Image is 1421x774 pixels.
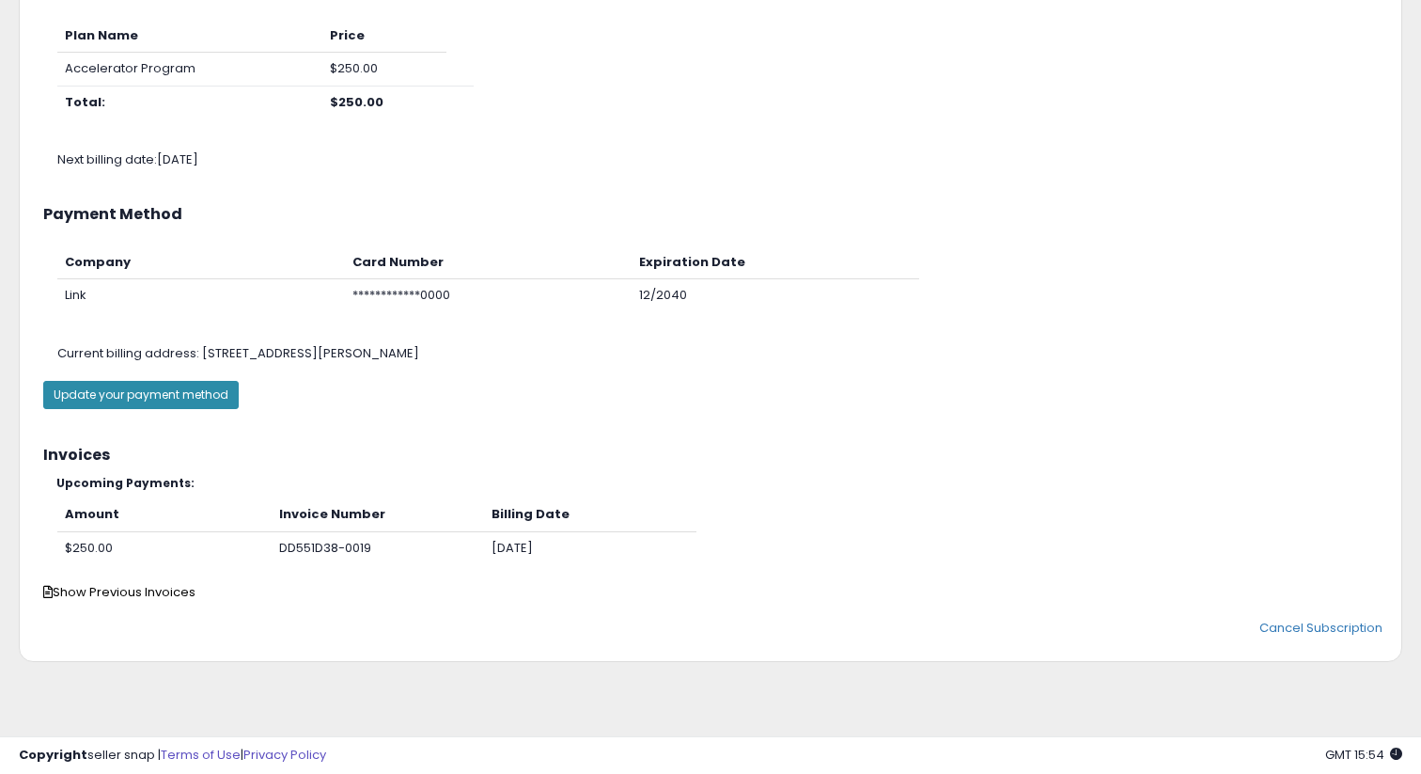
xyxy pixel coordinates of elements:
div: [STREET_ADDRESS][PERSON_NAME] [43,345,1406,363]
th: Invoice Number [272,498,484,531]
th: Plan Name [57,20,322,53]
div: seller snap | | [19,747,326,765]
div: Next billing date: [DATE] [43,151,1406,169]
td: [DATE] [484,532,696,565]
a: Cancel Subscription [1259,619,1382,637]
th: Price [322,20,447,53]
span: 2025-10-11 15:54 GMT [1325,746,1402,764]
th: Card Number [345,246,632,279]
b: $250.00 [330,93,383,111]
td: $250.00 [57,532,272,565]
h3: Invoices [43,447,1378,464]
b: Total: [65,93,105,111]
td: Link [57,279,345,312]
strong: Copyright [19,746,87,764]
th: Company [57,246,345,279]
th: Billing Date [484,498,696,531]
a: Terms of Use [161,746,241,764]
span: Show Previous Invoices [43,583,195,601]
th: Expiration Date [632,246,919,279]
td: $250.00 [322,53,447,87]
button: Update your payment method [43,381,239,409]
h5: Upcoming Payments: [56,477,1378,489]
a: Privacy Policy [243,746,326,764]
span: Current billing address: [57,344,199,362]
td: Accelerator Program [57,53,322,87]
th: Amount [57,498,272,531]
td: 12/2040 [632,279,919,312]
td: DD551D38-0019 [272,532,484,565]
h3: Payment Method [43,206,1378,223]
